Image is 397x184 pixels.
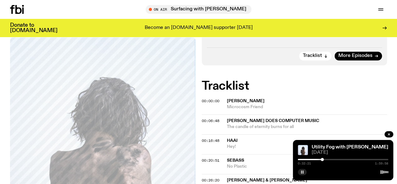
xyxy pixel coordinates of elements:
span: 1:59:58 [375,162,388,165]
a: Utility Fog with [PERSON_NAME] [312,145,388,150]
span: Microcosm Friend [227,104,387,110]
span: The candle of eternity burns for all [227,124,387,130]
span: 0:32:21 [298,162,311,165]
span: Sebass [227,158,244,163]
span: 00:16:48 [202,138,219,143]
span: [PERSON_NAME] [227,99,265,103]
p: Become an [DOMAIN_NAME] supporter [DATE] [145,25,253,31]
span: [DATE] [312,150,388,155]
h3: Donate to [DOMAIN_NAME] [10,23,57,33]
span: HAAi [227,138,238,143]
span: No Plastic [227,164,387,170]
button: 00:20:51 [202,159,219,162]
button: 00:06:48 [202,119,219,123]
h2: Tracklist [202,81,387,92]
span: Hey! [227,144,387,150]
a: More Episodes [335,52,382,60]
span: More Episodes [338,53,373,58]
span: 00:26:20 [202,178,219,183]
span: 00:06:48 [202,118,219,123]
button: 00:16:48 [202,139,219,142]
img: Cover of Leese's album Δ [298,145,308,155]
button: On AirSurfacing with [PERSON_NAME] [146,5,251,14]
span: 00:20:51 [202,158,219,163]
span: 00:00:00 [202,98,219,103]
button: Tracklist [299,52,331,60]
span: [PERSON_NAME] does computer music [227,119,319,123]
button: 00:00:00 [202,99,219,103]
span: [PERSON_NAME] & [PERSON_NAME] [227,178,307,182]
span: Tracklist [303,53,322,58]
button: 00:26:20 [202,179,219,182]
